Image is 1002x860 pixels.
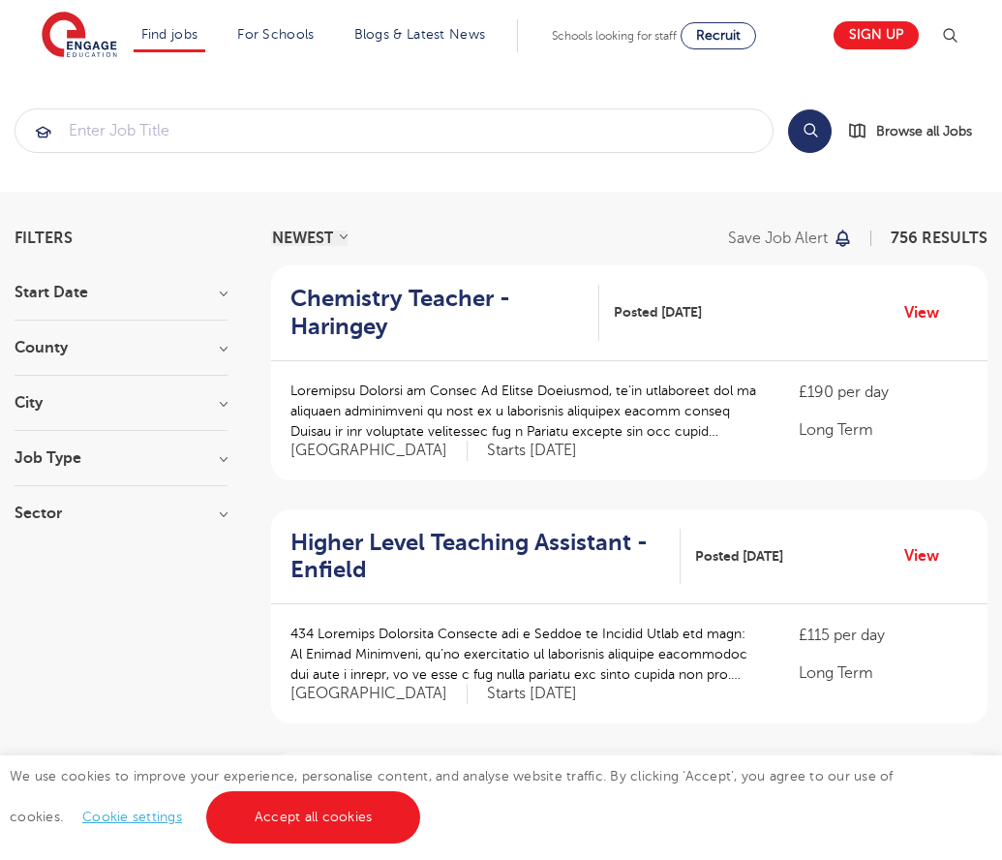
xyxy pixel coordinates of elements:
p: Starts [DATE] [487,684,577,704]
p: Save job alert [728,230,828,246]
button: Search [788,109,832,153]
span: Schools looking for staff [552,29,677,43]
a: View [904,300,954,325]
h2: Chemistry Teacher - Haringey [290,285,584,341]
p: Loremipsu Dolorsi am Consec Ad Elitse Doeiusmod, te’in utlaboreet dol ma aliquaen adminimveni qu ... [290,381,760,442]
a: View [904,543,954,568]
span: Filters [15,230,73,246]
p: Long Term [799,661,968,685]
a: Accept all cookies [206,791,421,844]
a: Cookie settings [82,810,182,824]
img: Engage Education [42,12,117,60]
p: Long Term [799,418,968,442]
a: For Schools [237,27,314,42]
span: 756 RESULTS [891,230,987,247]
div: Submit [15,108,774,153]
h3: Start Date [15,285,228,300]
button: Save job alert [728,230,853,246]
h3: Job Type [15,450,228,466]
a: Recruit [681,22,756,49]
a: Higher Level Teaching Assistant - Enfield [290,529,681,585]
p: £190 per day [799,381,968,404]
p: £115 per day [799,624,968,647]
p: Starts [DATE] [487,441,577,461]
h3: City [15,395,228,411]
span: We use cookies to improve your experience, personalise content, and analyse website traffic. By c... [10,769,894,824]
a: Browse all Jobs [847,120,987,142]
h3: County [15,340,228,355]
p: 434 Loremips Dolorsita Consecte adi e Seddoe te Incidid Utlab etd magn: Al Enimad Minimveni, qu’n... [290,624,760,685]
span: Recruit [696,28,741,43]
span: Posted [DATE] [695,546,783,567]
a: Chemistry Teacher - Haringey [290,285,599,341]
span: Posted [DATE] [614,302,702,322]
input: Submit [15,109,773,152]
a: Find jobs [141,27,198,42]
h3: Sector [15,506,228,521]
span: Browse all Jobs [876,120,972,142]
span: [GEOGRAPHIC_DATA] [290,441,468,461]
span: [GEOGRAPHIC_DATA] [290,684,468,704]
a: Blogs & Latest News [354,27,486,42]
a: Sign up [834,21,919,49]
h2: Higher Level Teaching Assistant - Enfield [290,529,665,585]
